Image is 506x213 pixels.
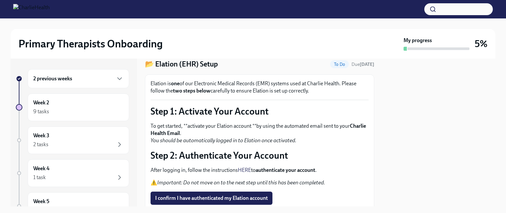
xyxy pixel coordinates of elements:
[16,159,129,187] a: Week 41 task
[351,62,374,67] span: Due
[151,80,369,94] p: Elation is of our Electronic Medical Records (EMR) systems used at Charlie Health. Please follow ...
[360,62,374,67] strong: [DATE]
[33,141,48,148] div: 2 tasks
[145,59,218,69] h4: 📂 Elation (EHR) Setup
[475,38,488,50] h3: 5%
[151,122,369,144] p: To get started, **activate your Elation account **by using the automated email sent to your .
[155,195,268,201] span: I confirm I have authenticated my Elation account
[33,99,49,106] h6: Week 2
[33,75,72,82] h6: 2 previous weeks
[151,149,369,161] p: Step 2: Authenticate Your Account
[330,62,349,67] span: To Do
[157,179,325,186] em: Important: Do not move on to the next step until this has been completed.
[256,167,315,173] strong: authenticate your account
[151,192,272,205] button: I confirm I have authenticated my Elation account
[151,105,369,117] p: Step 1: Activate Your Account
[13,4,50,14] img: CharlieHealth
[33,165,49,172] h6: Week 4
[33,132,49,139] h6: Week 3
[18,37,163,50] h2: Primary Therapists Onboarding
[238,167,251,173] a: HERE
[171,80,180,87] strong: one
[151,179,369,186] p: ⚠️
[33,108,49,115] div: 9 tasks
[16,126,129,154] a: Week 32 tasks
[151,167,369,174] p: After logging in, follow the instructions to .
[28,69,129,88] div: 2 previous weeks
[351,61,374,67] span: August 15th, 2025 10:00
[151,137,296,144] em: You should be automatically logged in to Elation once activated.
[404,37,432,44] strong: My progress
[173,88,211,94] strong: two steps below
[33,174,46,181] div: 1 task
[16,93,129,121] a: Week 29 tasks
[33,198,49,205] h6: Week 5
